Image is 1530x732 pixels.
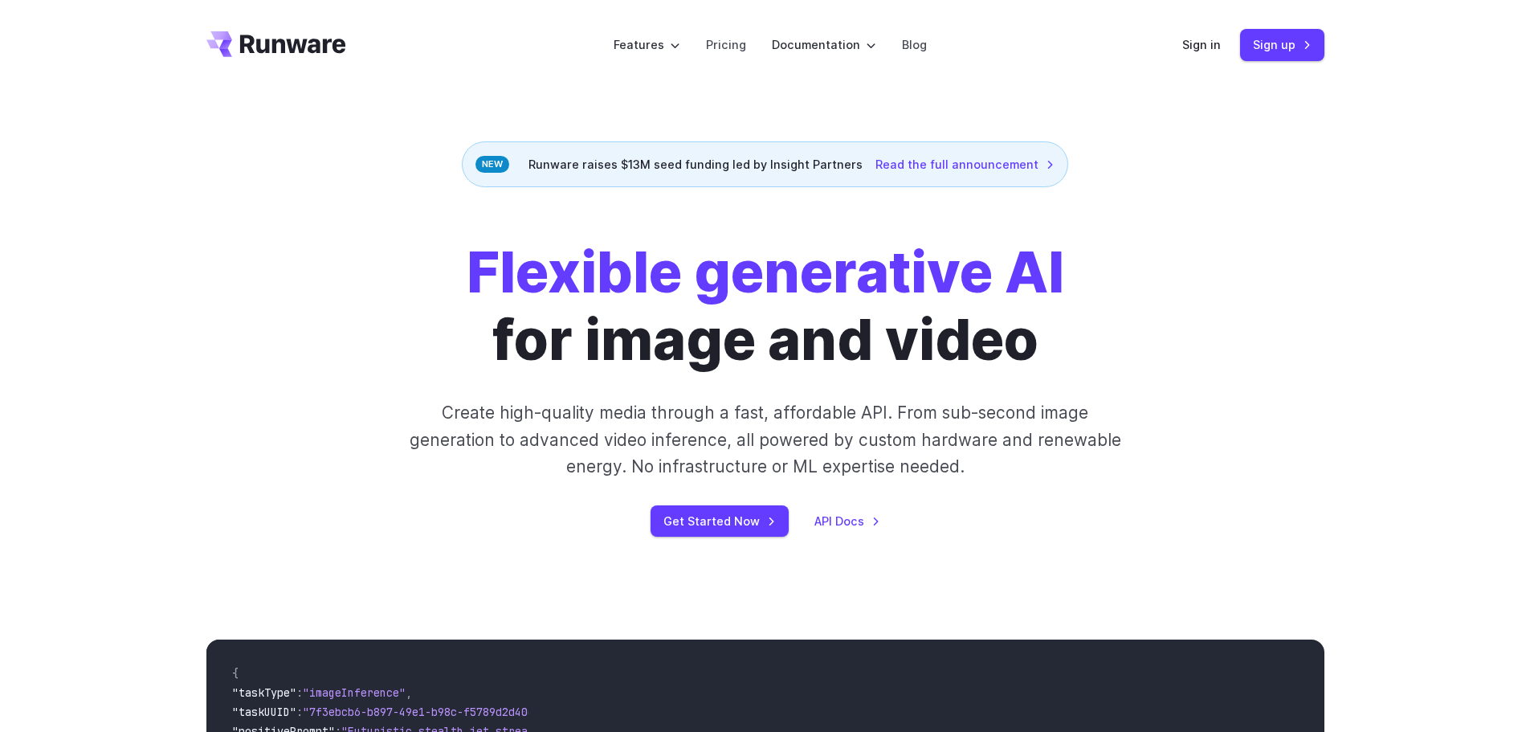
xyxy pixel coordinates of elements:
span: { [232,666,239,681]
a: Pricing [706,35,746,54]
a: Read the full announcement [875,155,1055,174]
div: Runware raises $13M seed funding led by Insight Partners [462,141,1068,187]
label: Documentation [772,35,876,54]
p: Create high-quality media through a fast, affordable API. From sub-second image generation to adv... [407,399,1123,480]
span: "taskType" [232,685,296,700]
a: Sign in [1182,35,1221,54]
a: Get Started Now [651,505,789,537]
a: Go to / [206,31,346,57]
strong: Flexible generative AI [467,238,1064,306]
a: Sign up [1240,29,1324,60]
a: API Docs [814,512,880,530]
span: "taskUUID" [232,705,296,719]
span: "imageInference" [303,685,406,700]
a: Blog [902,35,927,54]
span: : [296,705,303,719]
span: , [406,685,412,700]
h1: for image and video [467,239,1064,374]
span: : [296,685,303,700]
label: Features [614,35,680,54]
span: "7f3ebcb6-b897-49e1-b98c-f5789d2d40d7" [303,705,547,719]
